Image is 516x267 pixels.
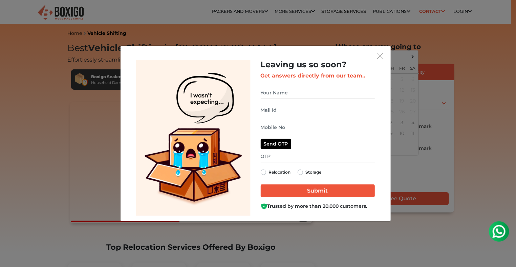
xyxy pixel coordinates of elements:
[136,60,251,216] img: Lead Welcome Image
[261,104,375,116] input: Mail Id
[7,7,20,20] img: whatsapp-icon.svg
[261,60,375,70] h2: Leaving us so soon?
[261,151,375,162] input: OTP
[261,87,375,99] input: Your Name
[377,53,383,59] img: exit
[261,72,375,79] h3: Get answers directly from our team..
[261,139,291,149] button: Send OTP
[261,121,375,133] input: Mobile No
[306,168,322,176] label: Storage
[261,203,267,210] img: Boxigo Customer Shield
[269,168,291,176] label: Relocation
[261,184,375,197] input: Submit
[261,203,375,210] div: Trusted by more than 20,000 customers.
